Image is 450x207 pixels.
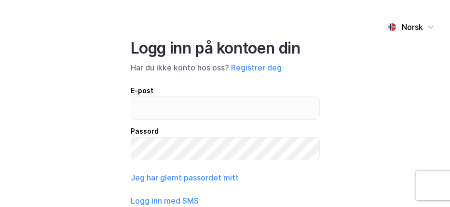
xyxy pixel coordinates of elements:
iframe: Chat Widget [402,161,450,207]
div: Har du ikke konto hos oss? [131,62,320,73]
div: Passord [131,125,320,137]
button: Jeg har glemt passordet mitt [131,172,239,183]
button: Registrer deg [231,62,282,73]
div: E-post [131,85,320,97]
div: Logg inn på kontoen din [131,39,320,58]
button: Logg inn med SMS [131,195,199,207]
div: Norsk [402,21,423,33]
